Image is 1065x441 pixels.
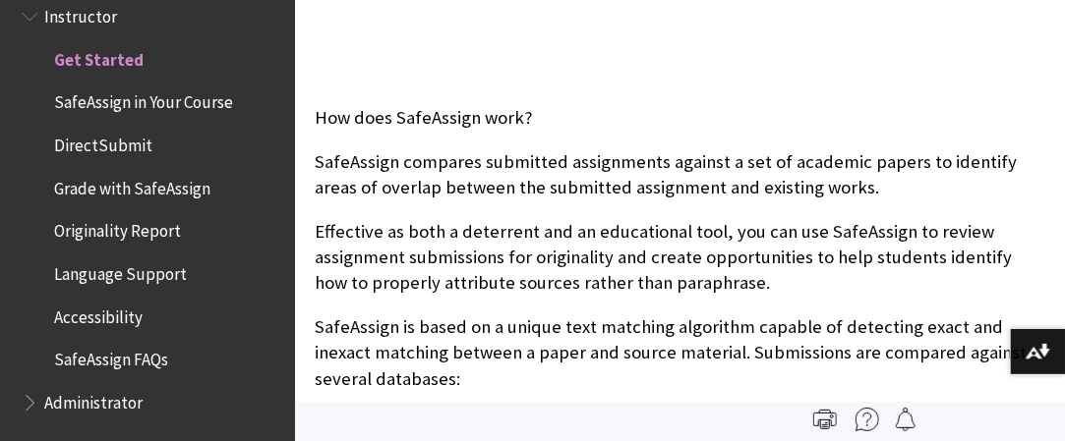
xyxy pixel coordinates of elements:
[315,149,1045,200] p: SafeAssign compares submitted assignments against a set of academic papers to identify areas of o...
[44,386,143,413] span: Administrator
[54,344,168,370] span: SafeAssign FAQs
[54,301,143,327] span: Accessibility
[894,408,917,431] img: Follow this page
[315,219,1045,297] p: Effective as both a deterrent and an educational tool, you can use SafeAssign to review assignmen...
[813,408,837,431] img: Print
[54,129,152,155] span: DirectSubmit
[315,314,1045,392] p: SafeAssign is based on a unique text matching algorithm capable of detecting exact and inexact ma...
[54,257,187,284] span: Language Support
[54,215,181,242] span: Originality Report
[315,105,1045,131] p: How does SafeAssign work?
[54,86,233,113] span: SafeAssign in Your Course
[54,172,210,198] span: Grade with SafeAssign
[54,43,144,70] span: Get Started
[856,408,879,431] img: More help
